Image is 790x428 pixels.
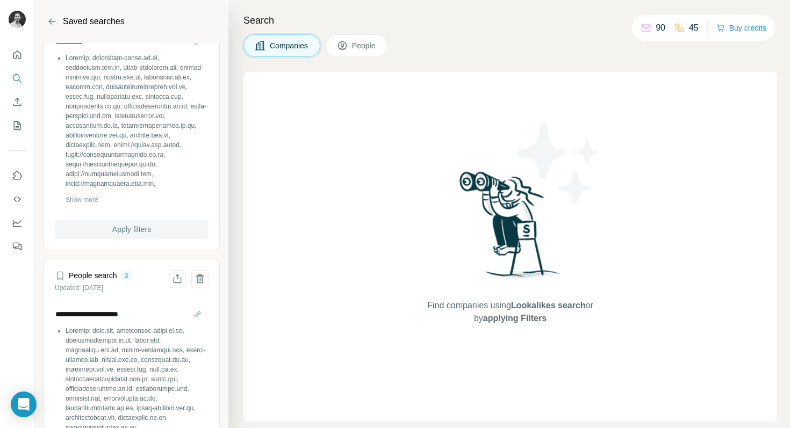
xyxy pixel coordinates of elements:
[169,270,186,287] button: Share filters
[55,307,209,322] input: Search name
[511,115,607,212] img: Surfe Illustration - Stars
[9,92,26,112] button: Enrich CSV
[191,270,209,287] button: Delete saved search
[120,271,133,280] div: 3
[55,284,103,292] small: Updated: [DATE]
[9,69,26,88] button: Search
[112,224,151,235] span: Apply filters
[656,21,665,34] p: 90
[243,13,777,28] h4: Search
[63,15,125,28] h2: Saved searches
[9,166,26,185] button: Use Surfe on LinkedIn
[716,20,766,35] button: Buy credits
[9,45,26,64] button: Quick start
[689,21,699,34] p: 45
[9,11,26,28] img: Avatar
[352,40,377,51] span: People
[69,270,117,281] h4: People search
[424,299,596,325] span: Find companies using or by
[9,213,26,233] button: Dashboard
[44,13,61,30] button: Back
[66,195,98,205] button: Show more
[483,314,547,323] span: applying Filters
[511,301,586,310] span: Lookalikes search
[455,169,566,288] img: Surfe Illustration - Woman searching with binoculars
[9,116,26,135] button: My lists
[11,391,37,417] div: Open Intercom Messenger
[55,220,209,239] button: Apply filters
[9,237,26,256] button: Feedback
[270,40,309,51] span: Companies
[9,190,26,209] button: Use Surfe API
